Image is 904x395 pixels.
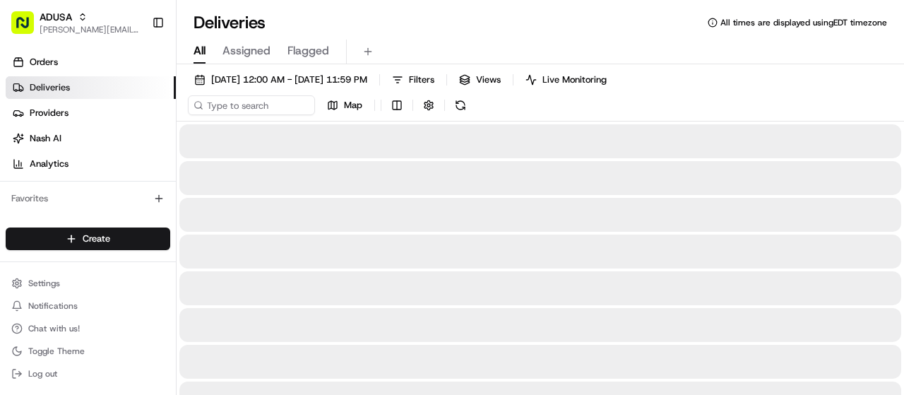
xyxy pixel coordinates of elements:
span: Filters [409,73,434,86]
button: Filters [386,70,441,90]
span: Nash AI [30,132,61,145]
button: Live Monitoring [519,70,613,90]
span: Create [83,232,110,245]
a: Nash AI [6,127,176,150]
button: Chat with us! [6,319,170,338]
span: Toggle Theme [28,346,85,357]
button: ADUSA [40,10,72,24]
span: Providers [30,107,69,119]
a: Providers [6,102,176,124]
a: Analytics [6,153,176,175]
button: [DATE] 12:00 AM - [DATE] 11:59 PM [188,70,374,90]
span: Views [476,73,501,86]
span: Map [344,99,362,112]
button: [PERSON_NAME][EMAIL_ADDRESS][PERSON_NAME][DOMAIN_NAME] [40,24,141,35]
button: Views [453,70,507,90]
span: Settings [28,278,60,289]
span: Orders [30,56,58,69]
span: All times are displayed using EDT timezone [720,17,887,28]
button: Log out [6,364,170,384]
button: Toggle Theme [6,341,170,361]
div: Favorites [6,187,170,210]
a: Deliveries [6,76,176,99]
button: Refresh [451,95,470,115]
input: Type to search [188,95,315,115]
span: Flagged [287,42,329,59]
span: Analytics [30,158,69,170]
button: Settings [6,273,170,293]
h1: Deliveries [194,11,266,34]
span: [DATE] 12:00 AM - [DATE] 11:59 PM [211,73,367,86]
button: ADUSA[PERSON_NAME][EMAIL_ADDRESS][PERSON_NAME][DOMAIN_NAME] [6,6,146,40]
button: Create [6,228,170,250]
span: Log out [28,368,57,379]
span: Deliveries [30,81,70,94]
span: Live Monitoring [542,73,607,86]
span: Assigned [222,42,270,59]
span: Notifications [28,300,78,312]
span: Chat with us! [28,323,80,334]
span: All [194,42,206,59]
button: Notifications [6,296,170,316]
a: Orders [6,51,176,73]
button: Map [321,95,369,115]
